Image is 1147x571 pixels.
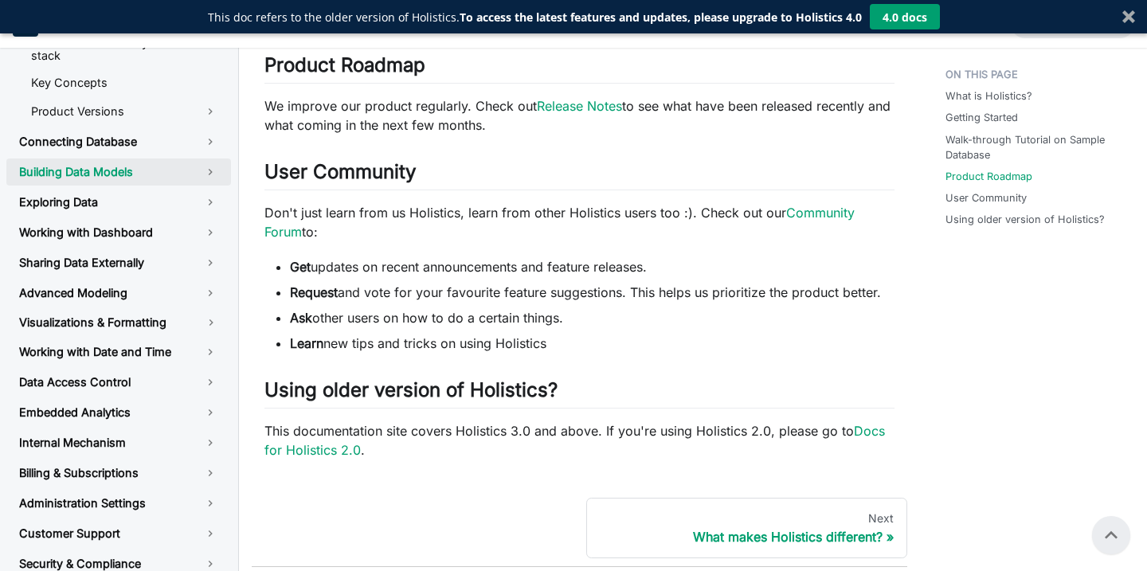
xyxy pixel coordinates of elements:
a: Billing & Subscriptions [6,460,231,487]
a: Building Data Models [6,158,231,186]
button: Scroll back to top [1092,516,1130,554]
div: Next [600,511,895,526]
strong: Request [290,284,338,300]
strong: To access the latest features and updates, please upgrade to Holistics 4.0 [460,10,862,25]
h2: User Community [264,160,895,190]
a: Data Access Control [6,369,231,396]
a: NextWhat makes Holistics different? [586,498,908,558]
p: We improve our product regularly. Check out to see what have been released recently and what comi... [264,96,895,135]
a: User Community [945,190,1027,205]
a: How Holistics fits in your data stack [18,31,231,68]
a: HolisticsHolistics Docs (3.0) [13,11,164,37]
div: This doc refers to the older version of Holistics.To access the latest features and updates, plea... [208,9,862,25]
li: and vote for your favourite feature suggestions. This helps us prioritize the product better. [290,283,895,302]
li: new tips and tricks on using Holistics [290,334,895,353]
a: Customer Support [6,520,231,547]
a: Product Versions [18,98,231,125]
strong: Ask [290,310,312,326]
div: What makes Holistics different? [600,529,895,545]
a: Administration Settings [6,490,231,517]
button: 4.0 docs [870,4,940,29]
a: Walk-through Tutorial on Sample Database [945,132,1128,162]
p: Don't just learn from us Holistics, learn from other Holistics users too :). Check out our to: [264,203,895,241]
a: Product Roadmap [945,169,1032,184]
a: Sharing Data Externally [6,249,231,276]
a: Visualizations & Formatting [6,310,191,335]
li: other users on how to do a certain things. [290,308,895,327]
a: Using older version of Holistics? [945,212,1105,227]
a: Working with Date and Time [6,338,231,366]
strong: Learn [290,335,323,351]
a: Embedded Analytics [6,399,231,426]
a: Key Concepts [18,71,231,95]
h2: Product Roadmap [264,53,895,84]
a: Internal Mechanism [6,429,231,456]
p: This doc refers to the older version of Holistics. [208,9,862,25]
nav: Docs pages [252,498,907,558]
a: Working with Dashboard [6,219,231,246]
a: What is Holistics? [945,88,1032,104]
button: Toggle the collapsible sidebar category 'Visualizations & Formatting' [191,310,231,335]
li: updates on recent announcements and feature releases. [290,257,895,276]
a: Connecting Database [6,128,231,155]
a: Getting Started [945,110,1018,125]
strong: Get [290,259,311,275]
a: Exploring Data [6,189,231,216]
a: Release Notes [537,98,622,114]
p: This documentation site covers Holistics 3.0 and above. If you're using Holistics 2.0, please go ... [264,421,895,460]
a: Advanced Modeling [6,280,231,307]
h2: Using older version of Holistics? [264,378,895,409]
